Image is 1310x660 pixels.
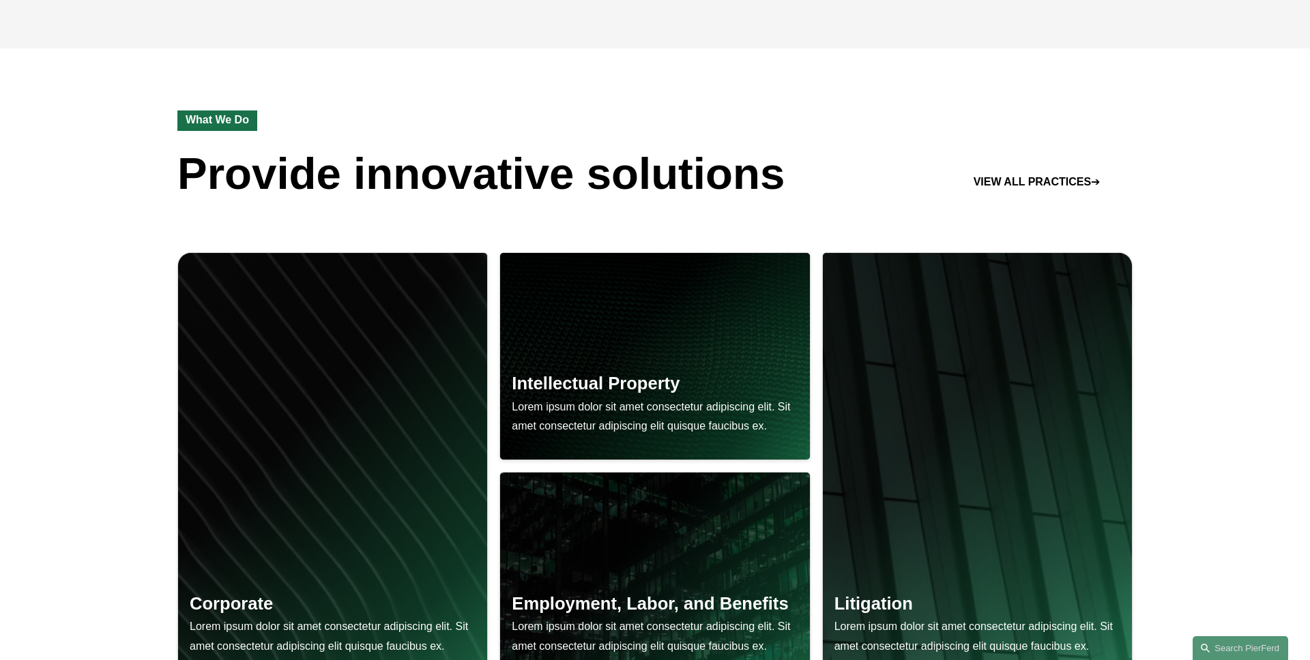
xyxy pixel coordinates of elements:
[834,617,1120,657] p: Lorem ipsum dolor sit amet consectetur adipiscing elit. Sit amet consectetur adipiscing elit quis...
[1193,636,1288,660] a: Search this site
[512,373,798,394] h2: Intellectual Property
[186,114,249,125] strong: What We Do
[834,593,1120,614] h2: Litigation
[190,617,476,657] p: Lorem ipsum dolor sit amet consectetur adipiscing elit. Sit amet consectetur adipiscing elit quis...
[512,593,798,614] h2: Employment, Labor, and Benefits
[177,151,785,196] h2: Provide innovative solutions
[512,397,798,437] p: Lorem ipsum dolor sit amet consectetur adipiscing elit. Sit amet consectetur adipiscing elit quis...
[190,593,476,614] h2: Corporate
[974,176,1091,187] strong: VIEW ALL PRACTICES
[512,617,798,657] p: Lorem ipsum dolor sit amet consectetur adipiscing elit. Sit amet consectetur adipiscing elit quis...
[974,176,1100,187] a: VIEW ALL PRACTICES➔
